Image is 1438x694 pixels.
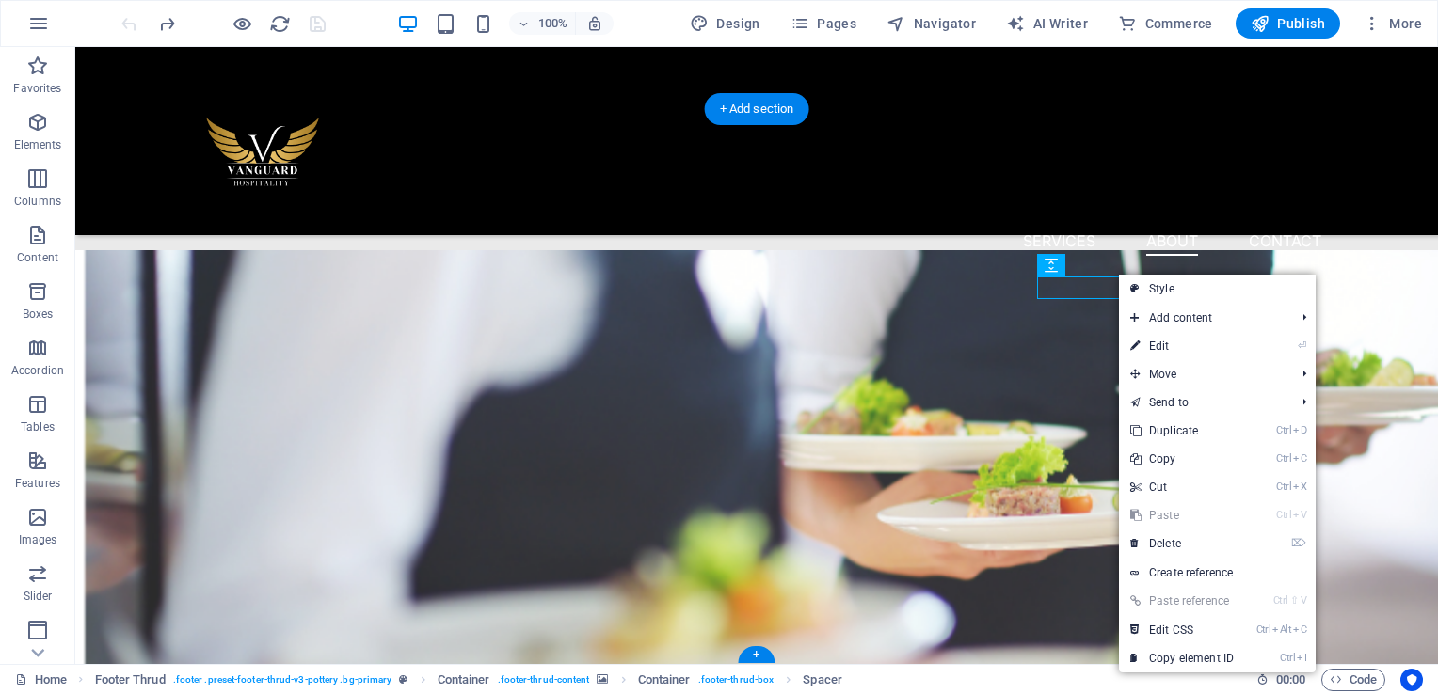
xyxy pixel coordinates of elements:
[698,669,775,691] span: . footer-thrud-box
[1119,587,1245,615] a: Ctrl⇧VPaste reference
[1400,669,1423,691] button: Usercentrics
[1276,424,1291,436] i: Ctrl
[1119,501,1245,529] a: CtrlVPaste
[803,669,842,691] span: Click to select. Double-click to edit
[1280,652,1295,664] i: Ctrl
[1236,8,1340,39] button: Publish
[791,14,856,33] span: Pages
[1119,473,1245,501] a: CtrlXCut
[1256,669,1306,691] h6: Session time
[690,14,760,33] span: Design
[1276,452,1291,465] i: Ctrl
[1273,594,1288,607] i: Ctrl
[1251,14,1325,33] span: Publish
[1119,445,1245,473] a: CtrlCCopy
[1293,481,1306,493] i: X
[1119,644,1245,672] a: CtrlICopy element ID
[783,8,864,39] button: Pages
[23,307,54,322] p: Boxes
[1118,14,1213,33] span: Commerce
[1293,623,1306,636] i: C
[1119,529,1245,558] a: ⌦Delete
[1119,559,1316,587] a: Create reference
[1301,594,1306,607] i: V
[1293,424,1306,436] i: D
[1110,8,1221,39] button: Commerce
[509,12,576,35] button: 100%
[1330,669,1377,691] span: Code
[14,137,62,152] p: Elements
[399,674,407,685] i: This element is a customizable preset
[15,669,67,691] a: Click to cancel selection. Double-click to open Pages
[268,12,291,35] button: reload
[11,363,64,378] p: Accordion
[1119,417,1245,445] a: CtrlDDuplicate
[1119,332,1245,360] a: ⏎Edit
[1291,537,1306,549] i: ⌦
[17,250,58,265] p: Content
[1363,14,1422,33] span: More
[95,669,166,691] span: Click to select. Double-click to edit
[1297,652,1306,664] i: I
[999,8,1095,39] button: AI Writer
[887,14,976,33] span: Navigator
[1276,509,1291,521] i: Ctrl
[1321,669,1385,691] button: Code
[1119,388,1287,417] a: Send to
[21,419,55,434] p: Tables
[1119,616,1245,644] a: CtrlAltCEdit CSS
[705,93,809,125] div: + Add section
[1289,672,1292,686] span: :
[738,646,775,663] div: +
[1276,481,1291,493] i: Ctrl
[173,669,392,691] span: . footer .preset-footer-thrud-v3-pottery .bg-primary
[1119,275,1316,303] a: Style
[682,8,768,39] button: Design
[1256,623,1271,636] i: Ctrl
[1293,509,1306,521] i: V
[1293,452,1306,465] i: C
[1276,669,1305,691] span: 00 00
[155,12,178,35] button: redo
[498,669,590,691] span: . footer-thrud-content
[638,669,691,691] span: Click to select. Double-click to edit
[682,8,768,39] div: Design (Ctrl+Alt+Y)
[1006,14,1088,33] span: AI Writer
[597,674,608,685] i: This element contains a background
[13,81,61,96] p: Favorites
[1119,360,1287,388] span: Move
[1298,339,1306,352] i: ⏎
[1355,8,1430,39] button: More
[269,13,291,35] i: Reload page
[1119,304,1287,332] span: Add content
[19,532,57,547] p: Images
[15,476,60,491] p: Features
[14,194,61,209] p: Columns
[1272,623,1291,636] i: Alt
[95,669,842,691] nav: breadcrumb
[879,8,983,39] button: Navigator
[24,589,53,604] p: Slider
[1290,594,1299,607] i: ⇧
[231,12,253,35] button: Click here to leave preview mode and continue editing
[438,669,490,691] span: Click to select. Double-click to edit
[586,15,603,32] i: On resize automatically adjust zoom level to fit chosen device.
[156,13,178,35] i: Redo: Delete elements (Ctrl+Y, ⌘+Y)
[537,12,567,35] h6: 100%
